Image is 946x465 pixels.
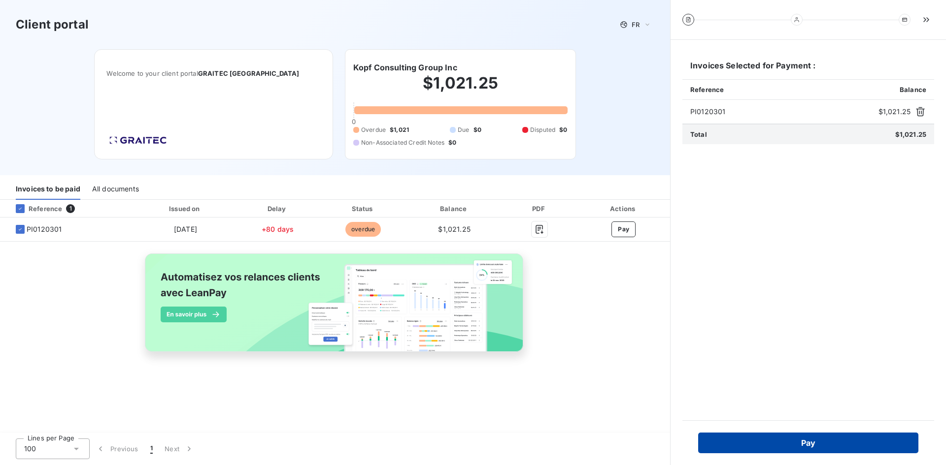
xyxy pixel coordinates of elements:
[92,179,139,200] div: All documents
[66,204,75,213] span: 1
[361,125,386,134] span: Overdue
[698,433,918,453] button: Pay
[16,179,80,200] div: Invoices to be paid
[262,225,294,233] span: +80 days
[611,221,636,237] button: Pay
[137,204,234,214] div: Issued on
[353,73,568,103] h2: $1,021.25
[632,21,640,29] span: FR
[473,125,481,134] span: $0
[174,225,197,233] span: [DATE]
[690,107,875,117] span: PI0120301
[504,204,575,214] div: PDF
[345,222,381,237] span: overdue
[448,138,456,147] span: $0
[24,444,36,454] span: 100
[361,138,444,147] span: Non-Associated Credit Notes
[878,107,911,117] span: $1,021.25
[900,86,926,93] span: Balance
[559,125,567,134] span: $0
[27,224,62,234] span: PI0120301
[150,444,153,454] span: 1
[690,130,707,138] span: Total
[144,438,159,459] button: 1
[530,125,555,134] span: Disputed
[136,248,534,369] img: banner
[198,69,300,77] span: GRAITEC [GEOGRAPHIC_DATA]
[390,125,409,134] span: $1,021
[438,225,470,233] span: $1,021.25
[352,118,356,125] span: 0
[159,438,200,459] button: Next
[690,86,724,93] span: Reference
[458,125,469,134] span: Due
[90,438,144,459] button: Previous
[409,204,500,214] div: Balance
[895,130,926,138] span: $1,021.25
[579,204,668,214] div: Actions
[16,16,89,33] h3: Client portal
[8,204,62,213] div: Reference
[106,133,169,147] img: Company logo
[322,204,405,214] div: Status
[682,60,934,79] h6: Invoices Selected for Payment :
[353,62,457,73] h6: Kopf Consulting Group Inc
[106,69,321,77] span: Welcome to your client portal
[238,204,318,214] div: Delay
